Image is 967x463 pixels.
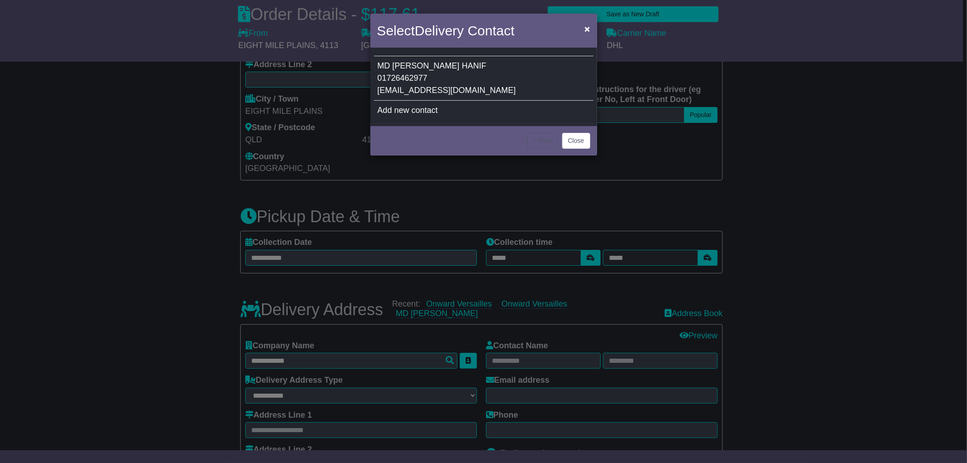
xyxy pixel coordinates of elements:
[378,61,460,70] span: MD [PERSON_NAME]
[584,24,590,34] span: ×
[377,20,515,41] h4: Select
[415,23,464,38] span: Delivery
[378,106,438,115] span: Add new contact
[527,133,559,149] button: < Back
[378,73,428,83] span: 01726462977
[468,23,515,38] span: Contact
[462,61,486,70] span: HANIF
[580,19,594,38] button: Close
[562,133,590,149] button: Close
[378,86,516,95] span: [EMAIL_ADDRESS][DOMAIN_NAME]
